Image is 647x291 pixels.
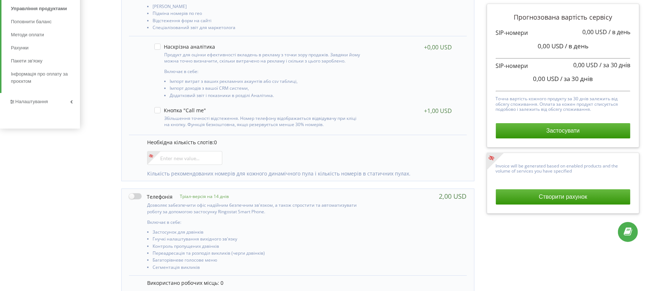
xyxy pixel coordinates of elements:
[147,139,460,146] p: Необхідна кількість слотів:
[164,68,363,74] p: Включає в себе:
[154,44,215,50] label: Наскрізна аналітика
[153,265,365,272] li: Сегментація викликів
[170,79,363,86] li: Імпорт витрат з ваших рекламних акаунтів або csv таблиці,
[153,25,365,32] li: Спеціалізований звіт для маркетолога
[214,139,217,146] span: 0
[11,57,43,65] span: Пакети зв'язку
[11,68,80,88] a: Інформація про оплату за проєктом
[164,52,363,64] p: Продукт для оцінки ефективності вкладень в рекламу з точки зору продажів. Завдяки йому можна точн...
[11,5,67,12] span: Управління продуктами
[170,86,363,93] li: Імпорт доходів з вашої CRM системи,
[496,13,631,22] p: Прогнозована вартість сервісу
[11,18,52,25] span: Поповнити баланс
[496,162,631,174] p: Invoice will be generated based on enabled products and the volume of services you have specified
[147,202,365,214] p: Дозволяє забезпечити офіс надійним безпечним зв'язком, а також спростити та автоматизувати роботу...
[11,44,29,52] span: Рахунки
[496,189,631,205] button: Створити рахунок
[153,244,365,251] li: Контроль пропущених дзвінків
[153,251,365,258] li: Переадресація та розподіл викликів (черги дзвінків)
[599,61,630,69] span: / за 30 днів
[608,28,630,36] span: / в день
[496,29,631,37] p: SIP-номери
[11,41,80,54] a: Рахунки
[560,74,593,83] span: / за 30 днів
[147,170,460,177] p: Кількість рекомендованих номерів для кожного динамічного пула і кількість номерів в статичних пулах.
[147,151,222,165] input: Enter new value...
[153,230,365,237] li: Застосунок для дзвінків
[573,61,598,69] span: 0,00 USD
[424,107,452,114] div: +1,00 USD
[439,193,467,200] div: 2,00 USD
[11,15,80,28] a: Поповнити баланс
[496,62,631,70] p: SIP-номери
[11,54,80,68] a: Пакети зв'язку
[164,115,363,128] p: Збільшення точності відстеження. Номер телефону відображається відвідувачу при кліці на кнопку. Ф...
[11,70,76,85] span: Інформація про оплату за проєктом
[582,28,607,36] span: 0,00 USD
[153,4,365,11] li: [PERSON_NAME]
[147,279,223,286] span: Використано робочих місць: 0
[153,18,365,25] li: Відстеження форм на сайті
[11,31,44,39] span: Методи оплати
[565,42,589,50] span: / в день
[15,99,48,104] span: Налаштування
[424,44,452,51] div: +0,00 USD
[154,107,206,113] label: Кнопка "Call me"
[147,219,365,225] p: Включає в себе:
[129,193,173,200] label: Телефонія
[153,258,365,264] li: Багаторівневе голосове меню
[538,42,563,50] span: 0,00 USD
[173,193,229,199] p: Тріал-версія на 14 днів
[11,2,80,15] a: Управління продуктами
[496,94,631,112] p: Точна вартість кожного продукту за 30 днів залежить від обсягу споживання. Оплата за кожен продук...
[496,123,631,138] button: Застосувати
[153,11,365,18] li: Підміна номерів по гео
[11,28,80,41] a: Методи оплати
[170,93,363,100] li: Додатковий звіт і показники в розділі Аналітика.
[533,74,559,83] span: 0,00 USD
[153,237,365,243] li: Гнучкі налаштування вихідного зв'язку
